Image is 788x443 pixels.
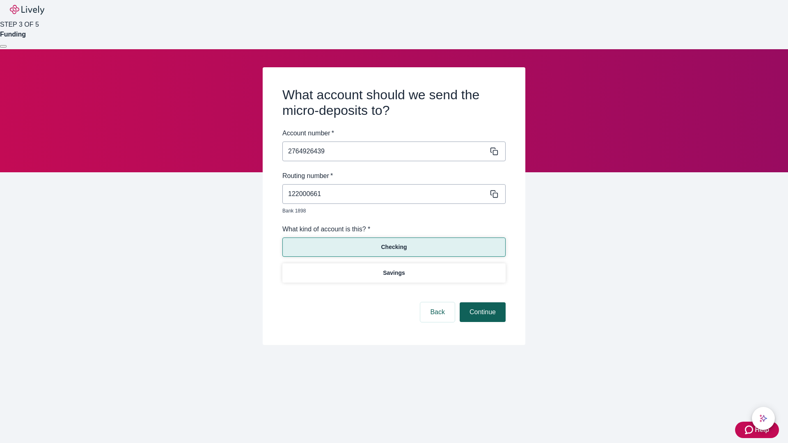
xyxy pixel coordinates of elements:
[488,188,500,200] button: Copy message content to clipboard
[282,207,500,215] p: Bank 1898
[282,237,506,257] button: Checking
[759,414,767,422] svg: Lively AI Assistant
[735,422,779,438] button: Zendesk support iconHelp
[282,87,506,119] h2: What account should we send the micro-deposits to?
[490,147,498,155] svg: Copy to clipboard
[488,146,500,157] button: Copy message content to clipboard
[10,5,44,15] img: Lively
[381,243,407,251] p: Checking
[460,302,506,322] button: Continue
[752,407,775,430] button: chat
[755,425,769,435] span: Help
[490,190,498,198] svg: Copy to clipboard
[745,425,755,435] svg: Zendesk support icon
[282,171,333,181] label: Routing number
[383,269,405,277] p: Savings
[282,224,370,234] label: What kind of account is this? *
[282,263,506,283] button: Savings
[282,128,334,138] label: Account number
[420,302,455,322] button: Back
